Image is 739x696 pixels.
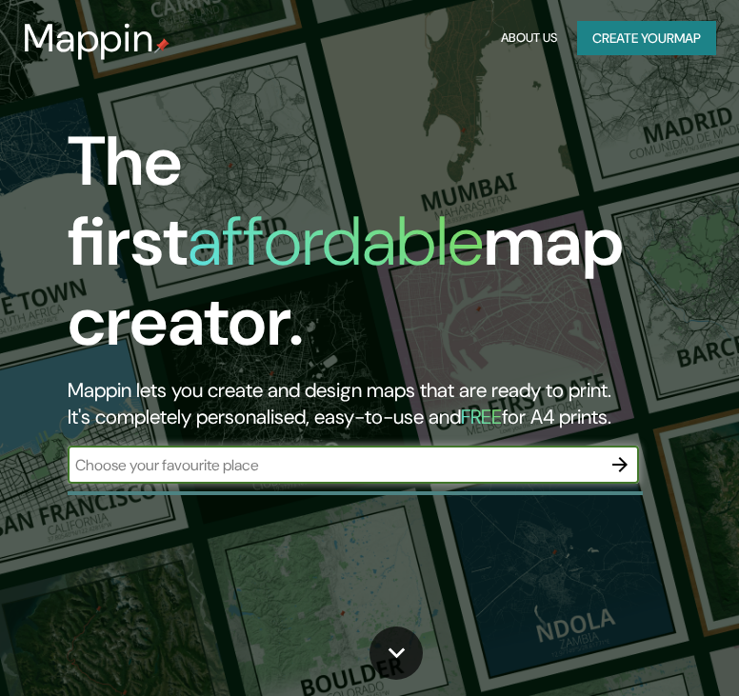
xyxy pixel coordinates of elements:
h1: The first map creator. [68,122,659,377]
h2: Mappin lets you create and design maps that are ready to print. It's completely personalised, eas... [68,377,659,430]
button: Create yourmap [577,21,716,56]
input: Choose your favourite place [68,454,601,476]
h1: affordable [188,197,484,286]
button: About Us [496,21,562,56]
h3: Mappin [23,15,154,61]
h5: FREE [461,404,502,430]
img: mappin-pin [154,38,170,53]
